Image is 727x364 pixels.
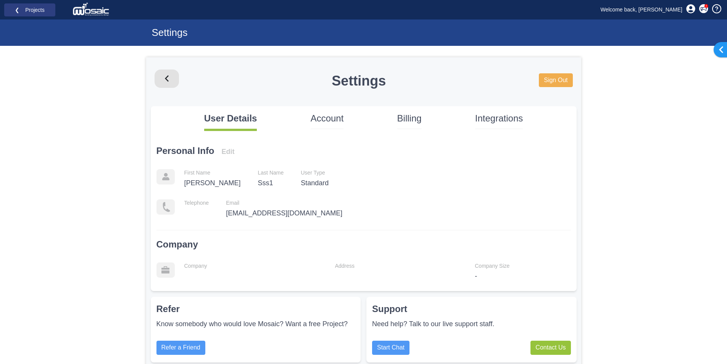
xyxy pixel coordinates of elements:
a: Start Chat [372,341,409,355]
a: Edit [221,148,234,155]
p: User Details [204,112,257,125]
button: Refer a Friend [156,341,205,355]
p: [EMAIL_ADDRESS][DOMAIN_NAME] [226,209,342,218]
a: ❮ Projects [9,5,50,15]
p: Sss1 [258,178,284,188]
p: Last Name [258,169,284,177]
p: Company [184,262,207,270]
p: First Name [184,169,241,177]
p: - [475,272,509,281]
a: Sign Out [539,73,572,87]
p: Need help? Talk to our live support staff. [372,319,571,329]
p: Know somebody who would love Mosaic? Want a free Project? [156,319,355,329]
p: Telephone [184,199,209,207]
h1: Settings [152,27,430,38]
p: User Type [301,169,329,177]
p: Billing [397,112,422,125]
p: Account [311,112,344,125]
img: logo_white.png [73,2,111,17]
p: Support [372,303,571,315]
p: [PERSON_NAME] [184,178,241,188]
p: Personal Info [156,144,214,157]
a: Contact Us [530,341,571,355]
p: Company Size [475,262,509,270]
p: Refer [156,303,355,315]
p: Integrations [475,112,523,125]
p: Email [226,199,342,207]
p: Standard [301,178,329,188]
a: Welcome back, [PERSON_NAME] [595,4,688,15]
h1: Settings [332,73,386,89]
p: Company [156,238,198,251]
iframe: Chat [695,330,721,358]
p: Address [335,262,355,270]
